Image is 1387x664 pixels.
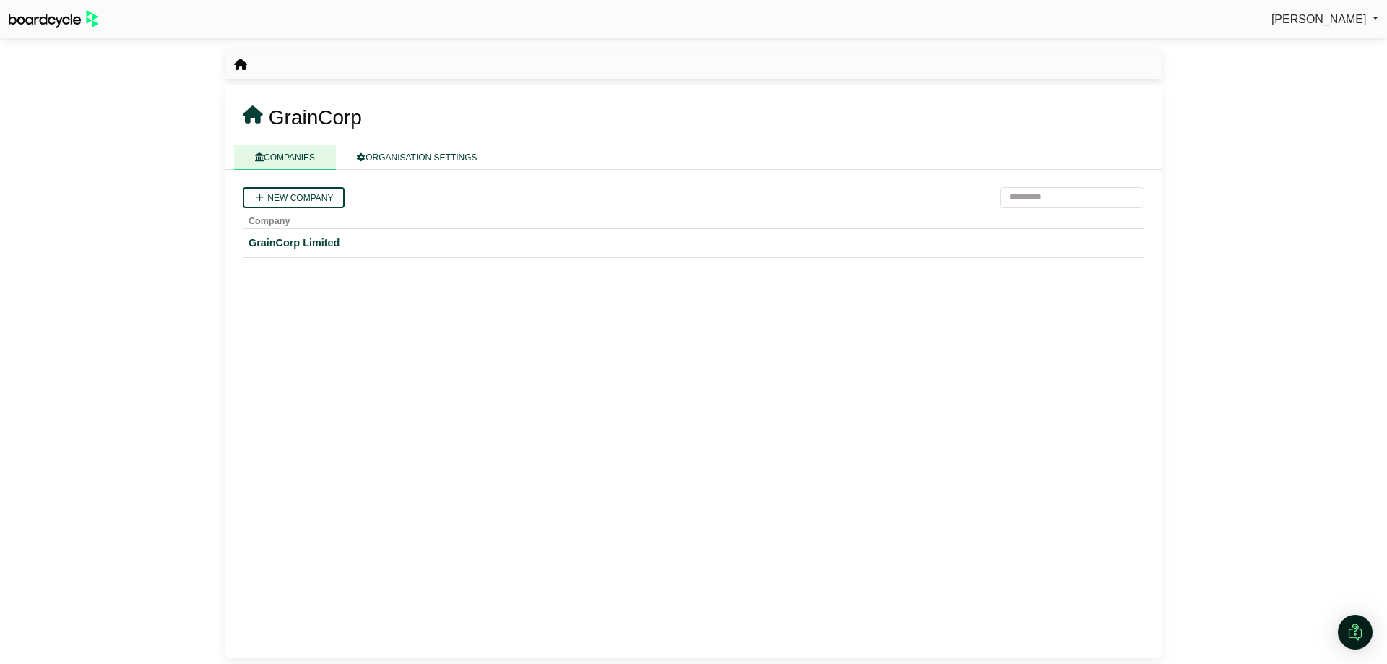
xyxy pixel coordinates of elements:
[336,145,498,170] a: ORGANISATION SETTINGS
[243,208,1144,229] th: Company
[234,56,247,74] nav: breadcrumb
[249,235,1138,251] a: GrainCorp Limited
[243,187,345,208] a: New company
[1338,615,1373,650] div: Open Intercom Messenger
[234,145,336,170] a: COMPANIES
[1271,13,1367,25] span: [PERSON_NAME]
[269,106,362,129] span: GrainCorp
[9,10,98,28] img: BoardcycleBlackGreen-aaafeed430059cb809a45853b8cf6d952af9d84e6e89e1f1685b34bfd5cb7d64.svg
[1271,10,1378,29] a: [PERSON_NAME]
